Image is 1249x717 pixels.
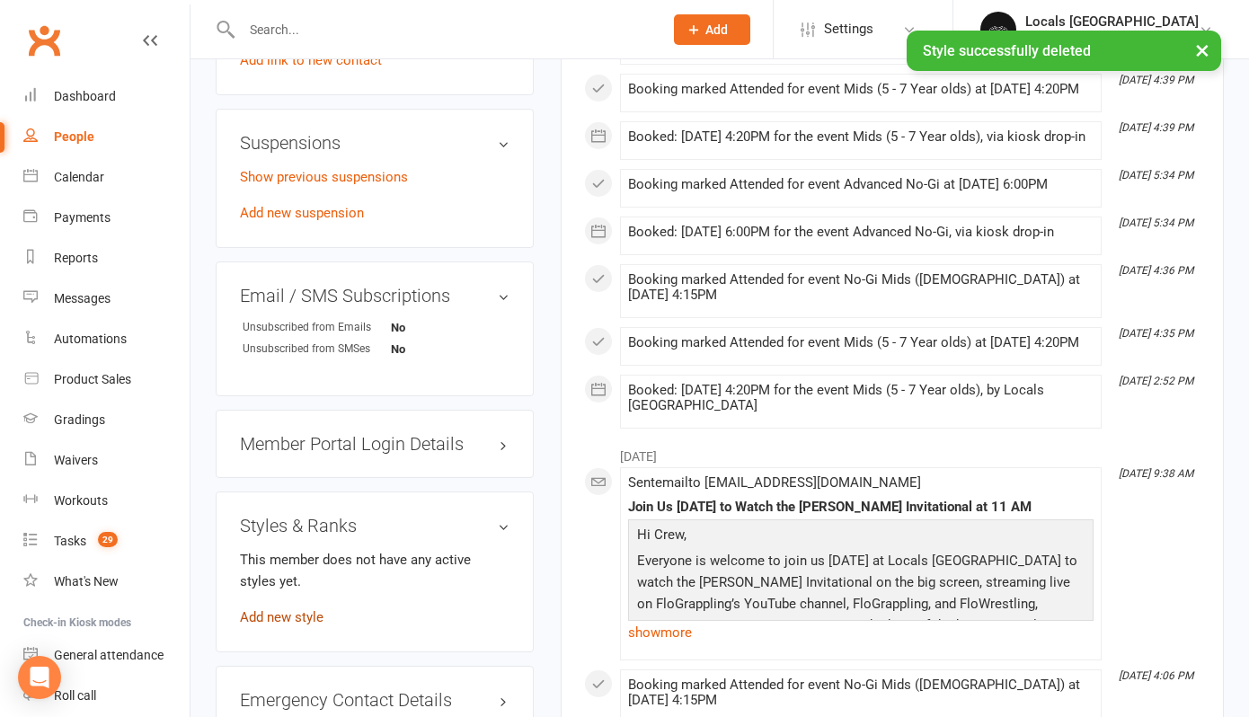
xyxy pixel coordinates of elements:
[1119,74,1193,86] i: [DATE] 4:39 PM
[1119,169,1193,181] i: [DATE] 5:34 PM
[628,620,1094,645] a: show more
[243,341,391,358] div: Unsubscribed from SMSes
[628,225,1094,240] div: Booked: [DATE] 6:00PM for the event Advanced No-Gi, via kiosk drop-in
[240,609,323,625] a: Add new style
[674,14,750,45] button: Add
[705,22,728,37] span: Add
[54,453,98,467] div: Waivers
[23,279,190,319] a: Messages
[23,359,190,400] a: Product Sales
[240,516,509,536] h3: Styles & Ranks
[54,412,105,427] div: Gradings
[23,238,190,279] a: Reports
[391,342,494,356] strong: No
[907,31,1221,71] div: Style successfully deleted
[240,205,364,221] a: Add new suspension
[23,481,190,521] a: Workouts
[633,524,1089,550] p: Hi Crew,
[628,474,921,491] span: Sent email to [EMAIL_ADDRESS][DOMAIN_NAME]
[18,656,61,699] div: Open Intercom Messenger
[23,676,190,716] a: Roll call
[23,76,190,117] a: Dashboard
[1119,217,1193,229] i: [DATE] 5:34 PM
[980,12,1016,48] img: thumb_image1753173050.png
[628,383,1094,413] div: Booked: [DATE] 4:20PM for the event Mids (5 - 7 Year olds), by Locals [GEOGRAPHIC_DATA]
[240,549,509,592] p: This member does not have any active styles yet.
[824,9,873,49] span: Settings
[240,133,509,153] h3: Suspensions
[54,170,104,184] div: Calendar
[54,251,98,265] div: Reports
[1119,467,1193,480] i: [DATE] 9:38 AM
[1186,31,1218,69] button: ×
[23,440,190,481] a: Waivers
[240,434,509,454] h3: Member Portal Login Details
[628,82,1094,97] div: Booking marked Attended for event Mids (5 - 7 Year olds) at [DATE] 4:20PM
[54,688,96,703] div: Roll call
[54,129,94,144] div: People
[23,319,190,359] a: Automations
[54,574,119,589] div: What's New
[23,157,190,198] a: Calendar
[628,335,1094,350] div: Booking marked Attended for event Mids (5 - 7 Year olds) at [DATE] 4:20PM
[628,500,1094,515] div: Join Us [DATE] to Watch the [PERSON_NAME] Invitational at 11 AM
[1119,669,1193,682] i: [DATE] 4:06 PM
[23,635,190,676] a: General attendance kiosk mode
[23,198,190,238] a: Payments
[23,400,190,440] a: Gradings
[22,18,66,63] a: Clubworx
[584,438,1200,466] li: [DATE]
[391,321,494,334] strong: No
[1119,121,1193,134] i: [DATE] 4:39 PM
[23,562,190,602] a: What's New
[1119,327,1193,340] i: [DATE] 4:35 PM
[240,690,509,710] h3: Emergency Contact Details
[54,648,164,662] div: General attendance
[1025,30,1199,46] div: Locals Jiu Jitsu Zetland
[54,210,111,225] div: Payments
[54,493,108,508] div: Workouts
[628,129,1094,145] div: Booked: [DATE] 4:20PM for the event Mids (5 - 7 Year olds), via kiosk drop-in
[628,177,1094,192] div: Booking marked Attended for event Advanced No-Gi at [DATE] 6:00PM
[633,550,1089,684] p: Everyone is welcome to join us [DATE] at Locals [GEOGRAPHIC_DATA] to watch the [PERSON_NAME] Invi...
[54,372,131,386] div: Product Sales
[54,332,127,346] div: Automations
[54,534,86,548] div: Tasks
[628,272,1094,303] div: Booking marked Attended for event No-Gi Mids ([DEMOGRAPHIC_DATA]) at [DATE] 4:15PM
[236,17,651,42] input: Search...
[628,677,1094,708] div: Booking marked Attended for event No-Gi Mids ([DEMOGRAPHIC_DATA]) at [DATE] 4:15PM
[54,291,111,305] div: Messages
[23,521,190,562] a: Tasks 29
[98,532,118,547] span: 29
[1025,13,1199,30] div: Locals [GEOGRAPHIC_DATA]
[240,286,509,305] h3: Email / SMS Subscriptions
[1119,264,1193,277] i: [DATE] 4:36 PM
[1119,375,1193,387] i: [DATE] 2:52 PM
[23,117,190,157] a: People
[54,89,116,103] div: Dashboard
[240,169,408,185] a: Show previous suspensions
[243,319,391,336] div: Unsubscribed from Emails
